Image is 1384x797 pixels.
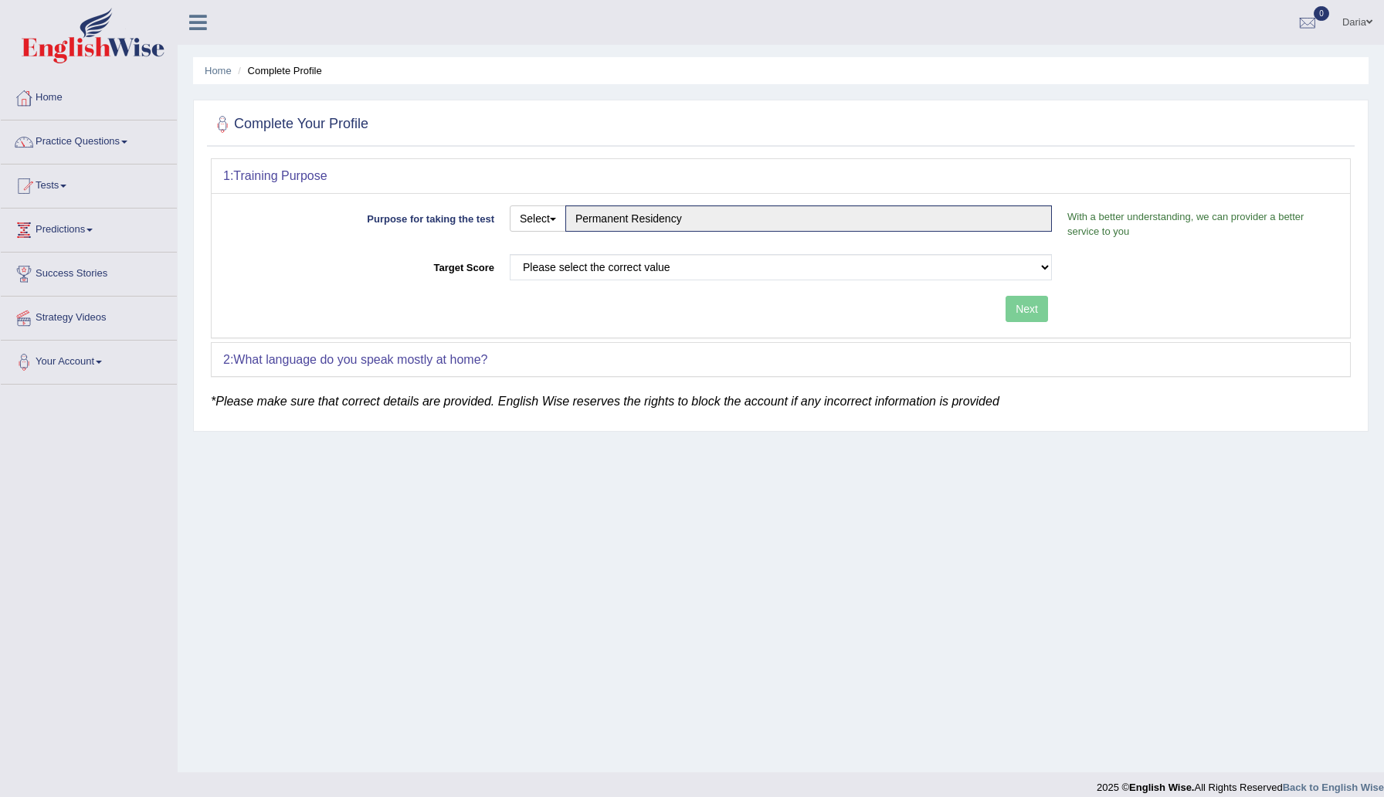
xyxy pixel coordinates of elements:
a: Practice Questions [1,120,177,159]
a: Your Account [1,341,177,379]
p: With a better understanding, we can provider a better service to you [1060,209,1338,239]
span: 0 [1314,6,1329,21]
h2: Complete Your Profile [211,113,368,136]
label: Purpose for taking the test [223,205,502,226]
a: Tests [1,164,177,203]
strong: English Wise. [1129,782,1194,793]
a: Success Stories [1,253,177,291]
a: Predictions [1,209,177,247]
button: Select [510,205,566,232]
label: Target Score [223,254,502,275]
a: Back to English Wise [1283,782,1384,793]
div: 2: [212,343,1350,377]
div: 1: [212,159,1350,193]
a: Home [205,65,232,76]
b: Training Purpose [233,169,327,182]
li: Complete Profile [234,63,321,78]
em: *Please make sure that correct details are provided. English Wise reserves the rights to block th... [211,395,999,408]
a: Strategy Videos [1,297,177,335]
div: 2025 © All Rights Reserved [1097,772,1384,795]
a: Home [1,76,177,115]
input: Please enter the purpose of taking the test [565,205,1052,232]
b: What language do you speak mostly at home? [233,353,487,366]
